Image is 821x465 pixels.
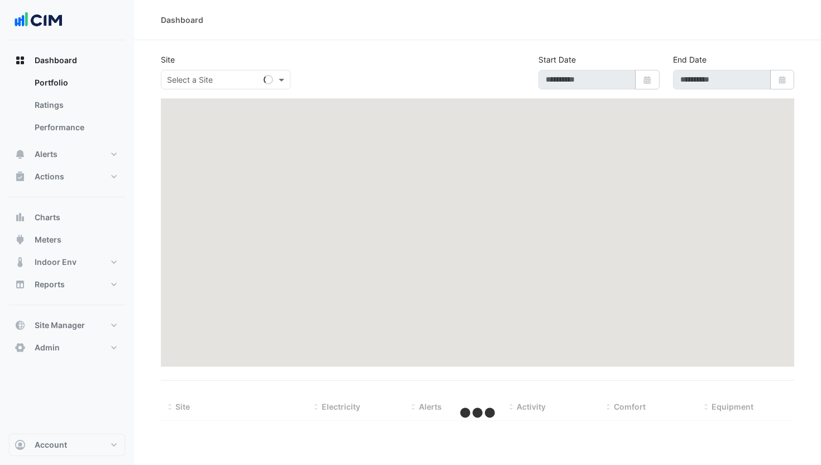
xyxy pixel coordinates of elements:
[517,402,546,411] span: Activity
[35,171,64,182] span: Actions
[35,439,67,450] span: Account
[15,257,26,268] app-icon: Indoor Env
[26,94,125,116] a: Ratings
[26,72,125,94] a: Portfolio
[15,212,26,223] app-icon: Charts
[9,143,125,165] button: Alerts
[13,9,64,31] img: Company Logo
[538,54,576,65] label: Start Date
[35,342,60,353] span: Admin
[35,55,77,66] span: Dashboard
[35,320,85,331] span: Site Manager
[161,14,203,26] div: Dashboard
[35,212,60,223] span: Charts
[9,206,125,229] button: Charts
[15,234,26,245] app-icon: Meters
[161,54,175,65] label: Site
[419,402,442,411] span: Alerts
[15,171,26,182] app-icon: Actions
[614,402,646,411] span: Comfort
[673,54,707,65] label: End Date
[9,251,125,273] button: Indoor Env
[9,336,125,359] button: Admin
[26,116,125,139] a: Performance
[35,279,65,290] span: Reports
[9,434,125,456] button: Account
[175,402,190,411] span: Site
[15,342,26,353] app-icon: Admin
[9,229,125,251] button: Meters
[9,314,125,336] button: Site Manager
[9,165,125,188] button: Actions
[35,149,58,160] span: Alerts
[35,234,61,245] span: Meters
[15,279,26,290] app-icon: Reports
[15,320,26,331] app-icon: Site Manager
[15,149,26,160] app-icon: Alerts
[9,72,125,143] div: Dashboard
[712,402,753,411] span: Equipment
[15,55,26,66] app-icon: Dashboard
[9,49,125,72] button: Dashboard
[9,273,125,296] button: Reports
[322,402,360,411] span: Electricity
[35,257,77,268] span: Indoor Env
